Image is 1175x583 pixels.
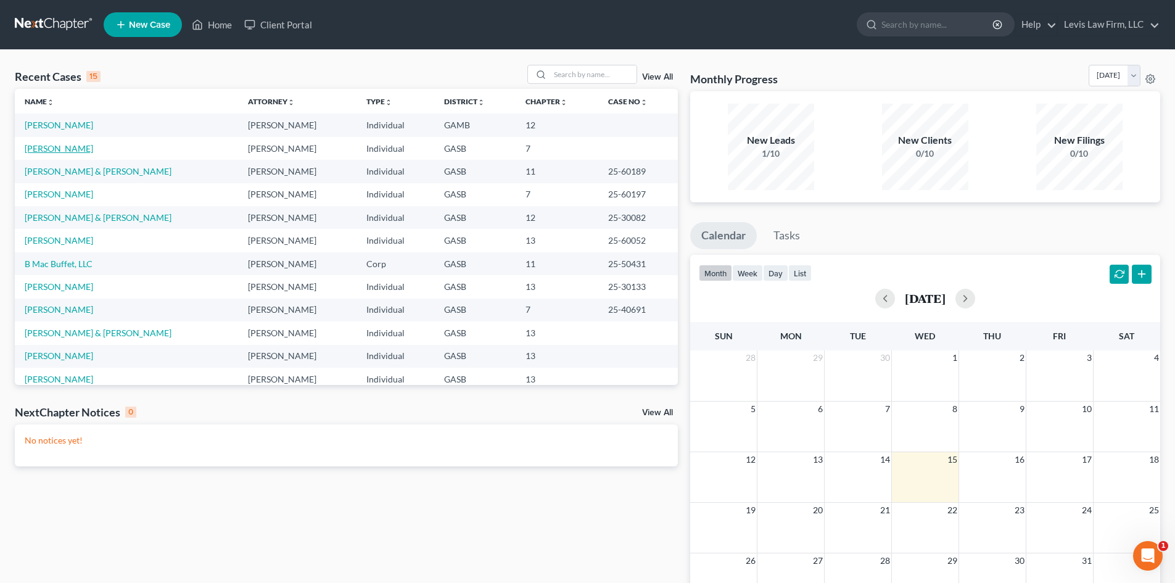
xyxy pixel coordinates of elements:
[788,265,812,281] button: list
[550,65,637,83] input: Search by name...
[238,14,318,36] a: Client Portal
[763,265,788,281] button: day
[598,299,678,321] td: 25-40691
[882,133,968,147] div: New Clients
[238,206,357,229] td: [PERSON_NAME]
[598,183,678,206] td: 25-60197
[1081,503,1093,518] span: 24
[1013,503,1026,518] span: 23
[516,252,598,275] td: 11
[357,368,434,391] td: Individual
[357,160,434,183] td: Individual
[444,97,485,106] a: Districtunfold_more
[1018,350,1026,365] span: 2
[946,503,959,518] span: 22
[516,321,598,344] td: 13
[25,166,171,176] a: [PERSON_NAME] & [PERSON_NAME]
[366,97,392,106] a: Typeunfold_more
[434,321,516,344] td: GASB
[598,160,678,183] td: 25-60189
[1081,402,1093,416] span: 10
[434,345,516,368] td: GASB
[238,160,357,183] td: [PERSON_NAME]
[25,328,171,338] a: [PERSON_NAME] & [PERSON_NAME]
[526,97,567,106] a: Chapterunfold_more
[951,350,959,365] span: 1
[1148,503,1160,518] span: 25
[516,160,598,183] td: 11
[882,147,968,160] div: 0/10
[780,331,802,341] span: Mon
[238,368,357,391] td: [PERSON_NAME]
[1036,133,1123,147] div: New Filings
[1081,553,1093,568] span: 31
[357,137,434,160] td: Individual
[516,114,598,136] td: 12
[812,503,824,518] span: 20
[728,133,814,147] div: New Leads
[881,13,994,36] input: Search by name...
[749,402,757,416] span: 5
[186,14,238,36] a: Home
[915,331,935,341] span: Wed
[884,402,891,416] span: 7
[15,405,136,420] div: NextChapter Notices
[1013,553,1026,568] span: 30
[516,183,598,206] td: 7
[86,71,101,82] div: 15
[15,69,101,84] div: Recent Cases
[1133,541,1163,571] iframe: Intercom live chat
[1153,350,1160,365] span: 4
[850,331,866,341] span: Tue
[434,299,516,321] td: GASB
[946,553,959,568] span: 29
[47,99,54,106] i: unfold_more
[1119,331,1134,341] span: Sat
[248,97,295,106] a: Attorneyunfold_more
[129,20,170,30] span: New Case
[25,304,93,315] a: [PERSON_NAME]
[434,114,516,136] td: GAMB
[1018,402,1026,416] span: 9
[357,252,434,275] td: Corp
[1058,14,1160,36] a: Levis Law Firm, LLC
[25,350,93,361] a: [PERSON_NAME]
[516,368,598,391] td: 13
[477,99,485,106] i: unfold_more
[434,160,516,183] td: GASB
[238,137,357,160] td: [PERSON_NAME]
[434,229,516,252] td: GASB
[1081,452,1093,467] span: 17
[642,408,673,417] a: View All
[516,229,598,252] td: 13
[238,275,357,298] td: [PERSON_NAME]
[598,252,678,275] td: 25-50431
[357,275,434,298] td: Individual
[25,258,93,269] a: B Mac Buffet, LLC
[238,229,357,252] td: [PERSON_NAME]
[25,189,93,199] a: [PERSON_NAME]
[238,321,357,344] td: [PERSON_NAME]
[812,350,824,365] span: 29
[608,97,648,106] a: Case Nounfold_more
[744,553,757,568] span: 26
[879,350,891,365] span: 30
[434,368,516,391] td: GASB
[642,73,673,81] a: View All
[732,265,763,281] button: week
[516,299,598,321] td: 7
[598,275,678,298] td: 25-30133
[516,137,598,160] td: 7
[287,99,295,106] i: unfold_more
[1148,402,1160,416] span: 11
[879,452,891,467] span: 14
[1086,350,1093,365] span: 3
[516,206,598,229] td: 12
[1053,331,1066,341] span: Fri
[434,252,516,275] td: GASB
[25,212,171,223] a: [PERSON_NAME] & [PERSON_NAME]
[238,183,357,206] td: [PERSON_NAME]
[357,206,434,229] td: Individual
[699,265,732,281] button: month
[238,114,357,136] td: [PERSON_NAME]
